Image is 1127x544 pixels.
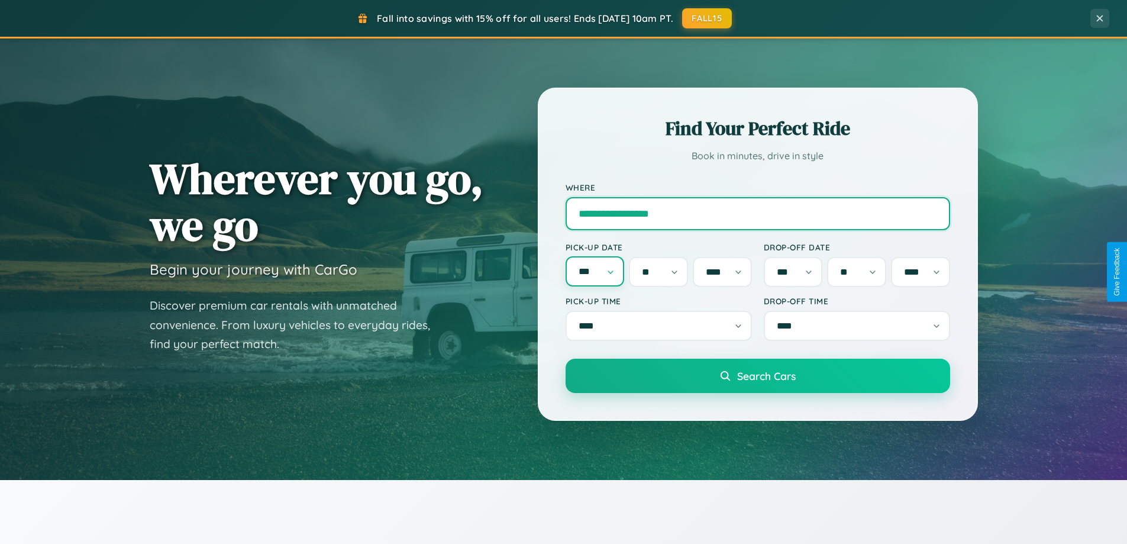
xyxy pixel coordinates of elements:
[764,242,950,252] label: Drop-off Date
[566,242,752,252] label: Pick-up Date
[566,115,950,141] h2: Find Your Perfect Ride
[682,8,732,28] button: FALL15
[566,359,950,393] button: Search Cars
[566,296,752,306] label: Pick-up Time
[150,260,357,278] h3: Begin your journey with CarGo
[150,296,445,354] p: Discover premium car rentals with unmatched convenience. From luxury vehicles to everyday rides, ...
[737,369,796,382] span: Search Cars
[377,12,673,24] span: Fall into savings with 15% off for all users! Ends [DATE] 10am PT.
[1113,248,1121,296] div: Give Feedback
[764,296,950,306] label: Drop-off Time
[150,155,483,249] h1: Wherever you go, we go
[566,182,950,192] label: Where
[566,147,950,165] p: Book in minutes, drive in style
